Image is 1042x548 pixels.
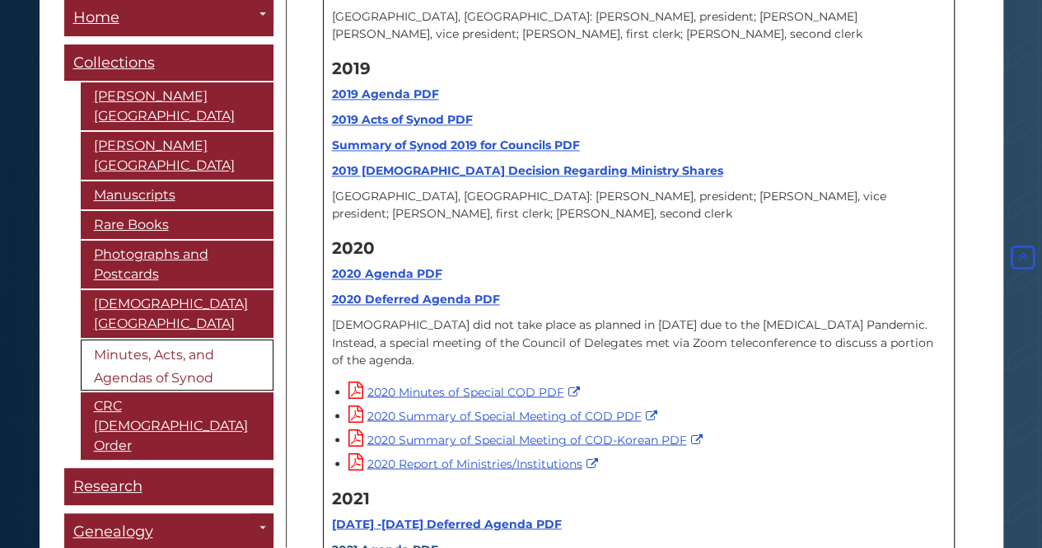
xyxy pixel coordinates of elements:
a: Summary of Synod 2019 for Councils PDF [332,138,580,152]
a: 2020 Summary of Special Meeting of COD-Korean PDF [348,432,707,447]
span: Home [73,9,119,27]
p: [GEOGRAPHIC_DATA], [GEOGRAPHIC_DATA]: [PERSON_NAME], president; [PERSON_NAME] [PERSON_NAME], vice... [332,8,946,43]
a: 2019 [DEMOGRAPHIC_DATA] Decision Regarding Ministry Shares [332,163,723,178]
a: [DATE] -[DATE] Deferred Agenda PDF [332,516,562,531]
a: Back to Top [1007,251,1038,265]
a: [PERSON_NAME][GEOGRAPHIC_DATA] [81,133,273,180]
a: Minutes, Acts, and Agendas of Synod [81,340,273,391]
a: 2019 Acts of Synod PDF [332,112,473,127]
a: Photographs and Postcards [81,241,273,289]
a: 2020 Summary of Special Meeting of COD PDF [348,408,661,423]
a: Collections [64,45,273,82]
span: Collections [73,54,155,73]
a: [DEMOGRAPHIC_DATA][GEOGRAPHIC_DATA] [81,291,273,339]
span: Research [73,478,143,496]
a: Manuscripts [81,182,273,210]
p: [DEMOGRAPHIC_DATA] did not take place as planned in [DATE] due to the [MEDICAL_DATA] Pandemic. In... [332,316,946,368]
strong: 2019 [332,59,371,78]
a: 2020 Agenda PDF [332,266,442,281]
a: 2020 Minutes of Special COD PDF [348,384,584,399]
strong: 2020 [332,238,375,258]
strong: 2021 [332,488,370,508]
a: CRC [DEMOGRAPHIC_DATA] Order [81,393,273,461]
a: 2019 Agenda PDF [332,87,439,101]
a: Rare Books [81,212,273,240]
a: Research [64,469,273,506]
a: [PERSON_NAME][GEOGRAPHIC_DATA] [81,83,273,131]
a: 2020 Deferred Agenda PDF [332,292,500,307]
span: Genealogy [73,523,153,541]
p: [GEOGRAPHIC_DATA], [GEOGRAPHIC_DATA]: [PERSON_NAME], president; [PERSON_NAME], vice president; [P... [332,188,946,222]
a: 2020 Report of Ministries/Institutions [348,456,602,471]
